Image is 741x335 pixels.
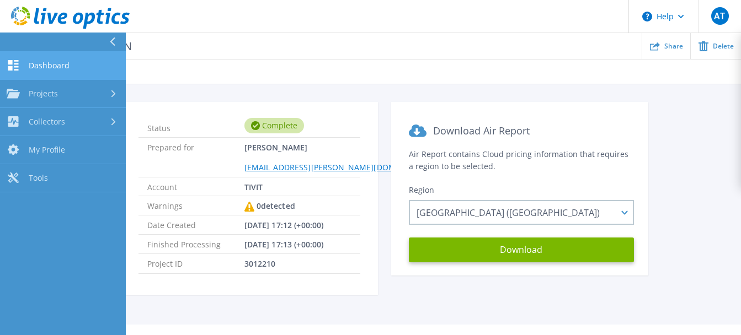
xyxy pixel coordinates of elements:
[409,200,634,225] div: [GEOGRAPHIC_DATA] ([GEOGRAPHIC_DATA])
[713,43,734,50] span: Delete
[244,235,324,253] span: [DATE] 17:13 (+00:00)
[29,89,58,99] span: Projects
[409,149,628,171] span: Air Report contains Cloud pricing information that requires a region to be selected.
[29,173,48,183] span: Tools
[714,12,725,20] span: AT
[409,185,434,195] span: Region
[244,138,439,176] span: [PERSON_NAME]
[147,177,244,196] span: Account
[147,196,244,215] span: Warnings
[664,43,683,50] span: Share
[29,117,65,127] span: Collectors
[147,235,244,253] span: Finished Processing
[433,124,530,137] span: Download Air Report
[244,177,263,196] span: TIVIT
[244,196,295,216] div: 0 detected
[29,145,65,155] span: My Profile
[147,254,244,273] span: Project ID
[244,118,304,133] div: Complete
[244,254,276,273] span: 3012210
[147,215,244,234] span: Date Created
[29,61,70,71] span: Dashboard
[244,162,439,172] a: [EMAIL_ADDRESS][PERSON_NAME][DOMAIN_NAME]
[409,237,634,262] button: Download
[147,118,244,133] span: Status
[147,138,244,176] span: Prepared for
[244,215,324,234] span: [DATE] 17:12 (+00:00)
